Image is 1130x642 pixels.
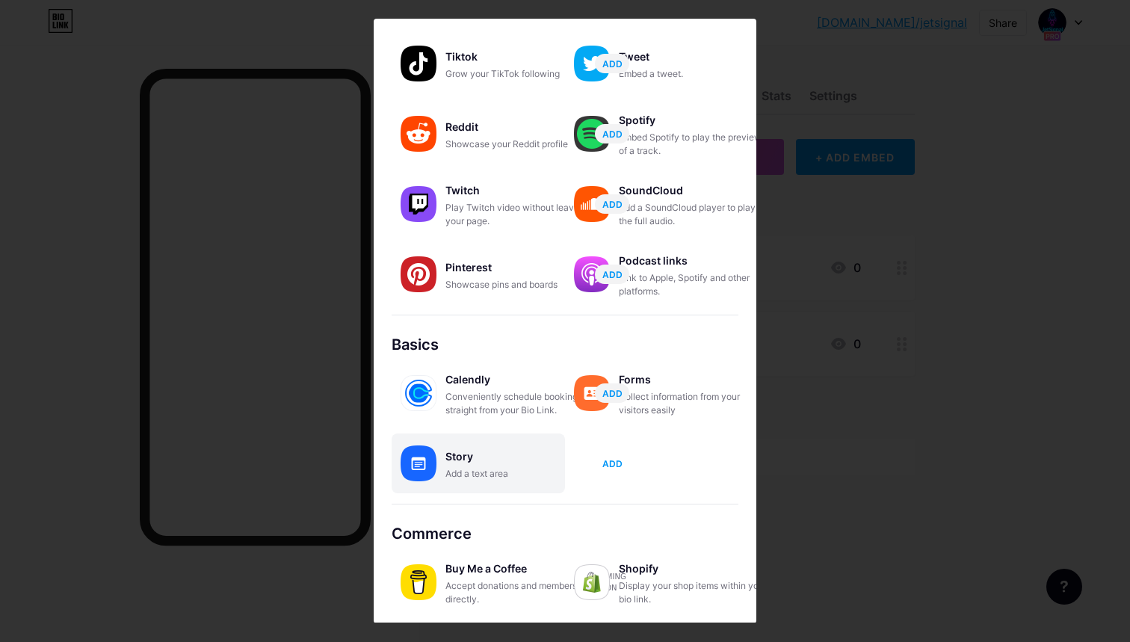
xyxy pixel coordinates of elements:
div: Pinterest [445,257,595,278]
div: Link to Apple, Spotify and other platforms. [619,271,768,298]
div: Twitch [445,180,595,201]
img: forms [574,375,610,411]
button: ADD [595,54,629,73]
button: ADD [595,194,629,214]
div: Tweet [619,46,768,67]
div: Forms [619,369,768,390]
div: Showcase pins and boards [445,278,595,291]
img: soundcloud [574,186,610,222]
div: Embed Spotify to play the preview of a track. [619,131,768,158]
div: Tiktok [445,46,595,67]
div: Add a SoundCloud player to play the full audio. [619,201,768,228]
div: Display your shop items within your bio link. [619,579,768,606]
img: tiktok [401,46,436,81]
button: ADD [595,265,629,284]
div: Basics [392,333,738,356]
div: Spotify [619,110,768,131]
img: story [401,445,436,481]
div: Podcast links [619,250,768,271]
div: Story [445,446,595,467]
button: ADD [595,383,629,403]
div: Conveniently schedule bookings straight from your Bio Link. [445,390,595,417]
span: ADD [602,128,623,141]
div: Shopify [619,558,768,579]
img: buymeacoffee [401,564,436,600]
button: ADD [595,124,629,143]
span: ADD [602,457,623,470]
div: Collect information from your visitors easily [619,390,768,417]
span: ADD [602,58,623,70]
span: ADD [602,387,623,400]
div: Buy Me a Coffee [445,558,595,579]
span: ADD [602,268,623,281]
img: twitch [401,186,436,222]
div: SoundCloud [619,180,768,201]
img: pinterest [401,256,436,292]
img: calendly [401,375,436,411]
div: Accept donations and memberships directly. [445,579,595,606]
button: ADD [595,454,629,473]
img: spotify [574,116,610,152]
img: shopify [574,564,610,600]
div: Reddit [445,117,595,138]
div: Calendly [445,369,595,390]
img: reddit [401,116,436,152]
span: ADD [602,198,623,211]
div: Play Twitch video without leaving your page. [445,201,595,228]
img: twitter [574,46,610,81]
div: Commerce [392,522,738,545]
div: Showcase your Reddit profile [445,138,595,151]
div: Embed a tweet. [619,67,768,81]
img: podcastlinks [574,256,610,292]
div: Grow your TikTok following [445,67,595,81]
div: Add a text area [445,467,595,481]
